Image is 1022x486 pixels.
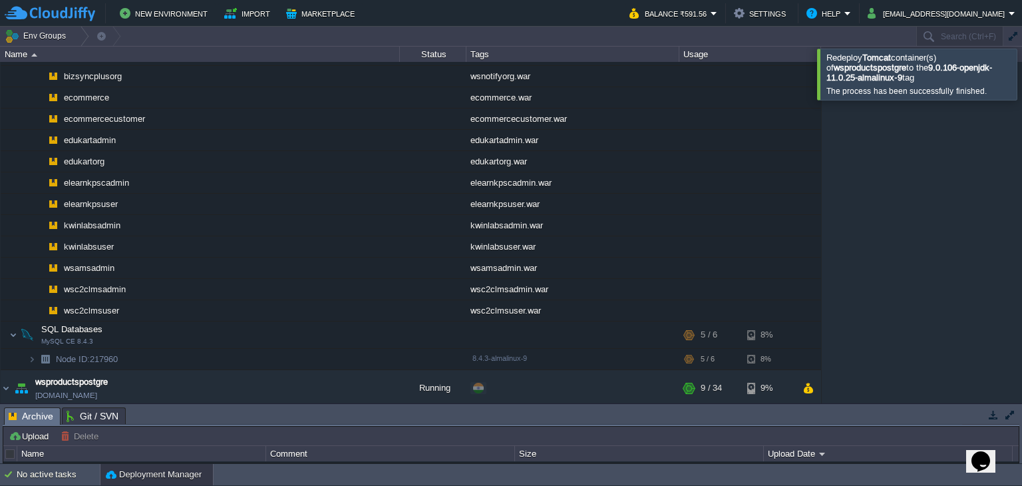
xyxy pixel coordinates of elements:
[55,354,120,365] span: 217960
[63,71,124,82] span: bizsyncplusorg
[467,47,679,62] div: Tags
[765,446,1012,461] div: Upload Date
[466,151,679,172] div: edukartorg.war
[466,258,679,278] div: wsamsadmin.war
[63,156,106,167] a: edukartorg
[826,53,992,83] span: Redeploy container(s) of to the tag
[516,446,763,461] div: Size
[63,284,128,295] a: wsc2clmsadmin
[44,279,63,300] img: AMDAwAAAACH5BAEAAAAALAAAAAABAAEAAAICRAEAOw==
[400,370,466,406] div: Running
[36,172,44,193] img: AMDAwAAAACH5BAEAAAAALAAAAAABAAEAAAICRAEAOw==
[747,370,790,406] div: 9%
[1,47,399,62] div: Name
[36,215,44,236] img: AMDAwAAAACH5BAEAAAAALAAAAAABAAEAAAICRAEAOw==
[701,322,717,348] div: 5 / 6
[18,322,37,348] img: AMDAwAAAACH5BAEAAAAALAAAAAABAAEAAAICRAEAOw==
[36,130,44,150] img: AMDAwAAAACH5BAEAAAAALAAAAAABAAEAAAICRAEAOw==
[36,258,44,278] img: AMDAwAAAACH5BAEAAAAALAAAAAABAAEAAAICRAEAOw==
[35,375,108,389] a: wsproductspostgre
[120,5,212,21] button: New Environment
[44,236,63,257] img: AMDAwAAAACH5BAEAAAAALAAAAAABAAEAAAICRAEAOw==
[44,130,63,150] img: AMDAwAAAACH5BAEAAAAALAAAAAABAAEAAAICRAEAOw==
[44,151,63,172] img: AMDAwAAAACH5BAEAAAAALAAAAAABAAEAAAICRAEAOw==
[466,194,679,214] div: elearnkpsuser.war
[286,5,359,21] button: Marketplace
[9,408,53,425] span: Archive
[106,468,202,481] button: Deployment Manager
[63,177,131,188] a: elearnkpscadmin
[5,5,95,22] img: CloudJiffy
[12,370,31,406] img: AMDAwAAAACH5BAEAAAAALAAAAAABAAEAAAICRAEAOw==
[747,349,790,369] div: 8%
[63,241,116,252] a: kwinlabsuser
[63,113,147,124] a: ecommercecustomer
[63,198,120,210] a: elearnkpsuser
[401,47,466,62] div: Status
[17,464,100,485] div: No active tasks
[9,322,17,348] img: AMDAwAAAACH5BAEAAAAALAAAAAABAAEAAAICRAEAOw==
[466,130,679,150] div: edukartadmin.war
[466,172,679,193] div: elearnkpscadmin.war
[63,220,122,231] a: kwinlabsadmin
[862,53,891,63] b: Tomcat
[41,338,93,346] span: MySQL CE 8.4.3
[35,389,97,402] a: [DOMAIN_NAME]
[18,446,265,461] div: Name
[472,354,527,362] span: 8.4.3-almalinux-9
[63,262,116,274] a: wsamsadmin
[40,324,104,335] span: SQL Databases
[9,430,53,442] button: Upload
[826,86,1013,97] div: The process has been successfully finished.
[36,109,44,129] img: AMDAwAAAACH5BAEAAAAALAAAAAABAAEAAAICRAEAOw==
[44,300,63,321] img: AMDAwAAAACH5BAEAAAAALAAAAAABAAEAAAICRAEAOw==
[5,27,71,45] button: Env Groups
[466,236,679,257] div: kwinlabsuser.war
[224,5,274,21] button: Import
[1,370,11,406] img: AMDAwAAAACH5BAEAAAAALAAAAAABAAEAAAICRAEAOw==
[466,87,679,108] div: ecommerce.war
[36,236,44,257] img: AMDAwAAAACH5BAEAAAAALAAAAAABAAEAAAICRAEAOw==
[44,258,63,278] img: AMDAwAAAACH5BAEAAAAALAAAAAABAAEAAAICRAEAOw==
[466,300,679,321] div: wsc2clmsuser.war
[36,151,44,172] img: AMDAwAAAACH5BAEAAAAALAAAAAABAAEAAAICRAEAOw==
[36,66,44,87] img: AMDAwAAAACH5BAEAAAAALAAAAAABAAEAAAICRAEAOw==
[44,66,63,87] img: AMDAwAAAACH5BAEAAAAALAAAAAABAAEAAAICRAEAOw==
[36,194,44,214] img: AMDAwAAAACH5BAEAAAAALAAAAAABAAEAAAICRAEAOw==
[966,433,1009,473] iframe: chat widget
[834,63,906,73] b: wsproductspostgre
[44,109,63,129] img: AMDAwAAAACH5BAEAAAAALAAAAAABAAEAAAICRAEAOw==
[61,430,102,442] button: Delete
[466,279,679,300] div: wsc2clmsadmin.war
[734,5,790,21] button: Settings
[466,215,679,236] div: kwinlabsadmin.war
[63,92,111,103] a: ecommerce
[40,324,104,334] a: SQL DatabasesMySQL CE 8.4.3
[44,194,63,214] img: AMDAwAAAACH5BAEAAAAALAAAAAABAAEAAAICRAEAOw==
[63,305,121,316] a: wsc2clmsuser
[806,5,844,21] button: Help
[55,354,120,365] a: Node ID:217960
[701,370,722,406] div: 9 / 34
[466,109,679,129] div: ecommercecustomer.war
[466,66,679,87] div: wsnotifyorg.war
[826,63,992,83] b: 9.0.106-openjdk-11.0.25-almalinux-9
[67,408,118,424] span: Git / SVN
[36,300,44,321] img: AMDAwAAAACH5BAEAAAAALAAAAAABAAEAAAICRAEAOw==
[267,446,514,461] div: Comment
[868,5,1009,21] button: [EMAIL_ADDRESS][DOMAIN_NAME]
[31,53,37,57] img: AMDAwAAAACH5BAEAAAAALAAAAAABAAEAAAICRAEAOw==
[63,134,118,146] a: edukartadmin
[629,5,711,21] button: Balance ₹591.56
[747,322,790,348] div: 8%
